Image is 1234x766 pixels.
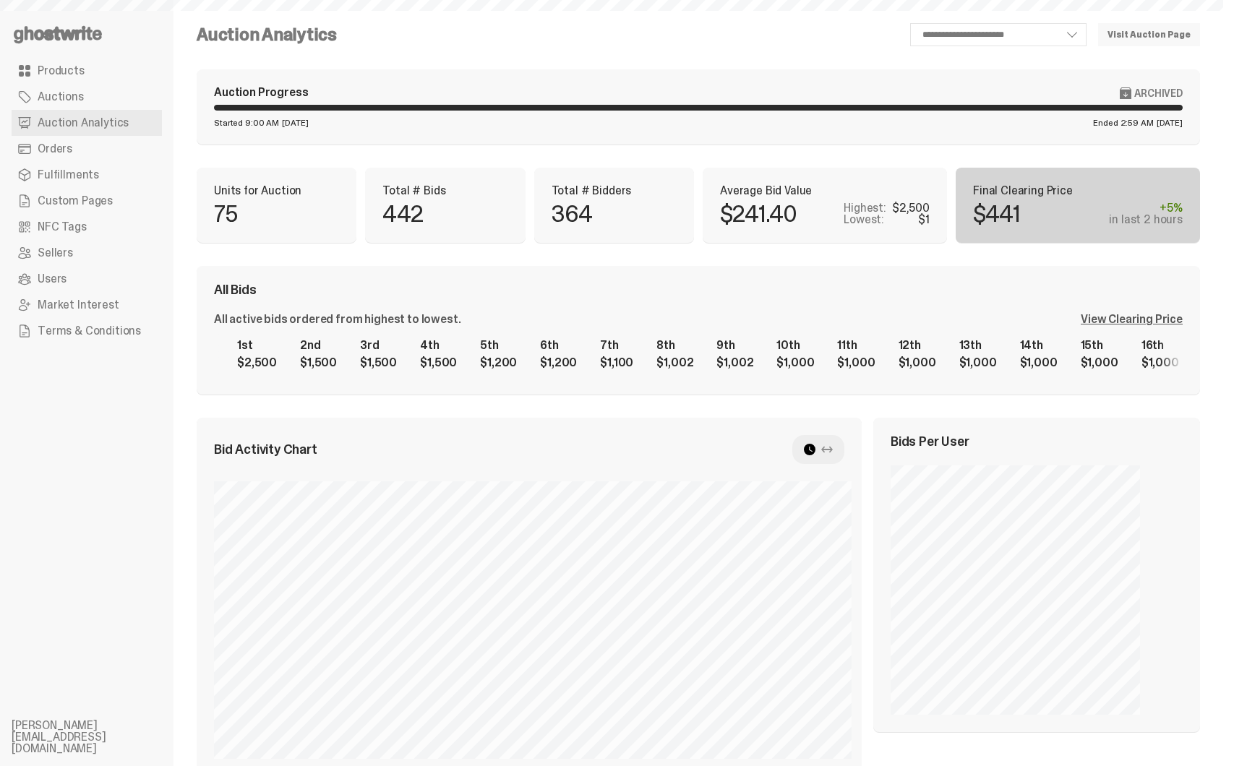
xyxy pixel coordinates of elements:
[656,340,693,351] div: 8th
[1081,340,1118,351] div: 15th
[12,266,162,292] a: Users
[12,136,162,162] a: Orders
[720,202,797,225] p: $241.40
[237,357,277,369] div: $2,500
[1141,340,1179,351] div: 16th
[360,357,397,369] div: $1,500
[420,340,457,351] div: 4th
[1157,119,1183,127] span: [DATE]
[1134,87,1183,99] span: Archived
[300,340,337,351] div: 2nd
[1081,357,1118,369] div: $1,000
[12,318,162,344] a: Terms & Conditions
[973,202,1020,225] p: $441
[480,340,517,351] div: 5th
[12,188,162,214] a: Custom Pages
[1081,314,1183,325] div: View Clearing Price
[540,340,577,351] div: 6th
[12,84,162,110] a: Auctions
[959,357,997,369] div: $1,000
[12,292,162,318] a: Market Interest
[656,357,693,369] div: $1,002
[600,357,633,369] div: $1,100
[214,314,460,325] div: All active bids ordered from highest to lowest.
[38,221,87,233] span: NFC Tags
[214,87,308,99] div: Auction Progress
[899,357,936,369] div: $1,000
[1020,357,1058,369] div: $1,000
[844,202,886,214] p: Highest:
[38,195,113,207] span: Custom Pages
[1109,214,1183,225] div: in last 2 hours
[197,26,337,43] h4: Auction Analytics
[38,65,85,77] span: Products
[1020,340,1058,351] div: 14th
[480,357,517,369] div: $1,200
[844,214,884,225] p: Lowest:
[12,720,185,754] li: [PERSON_NAME][EMAIL_ADDRESS][DOMAIN_NAME]
[716,357,753,369] div: $1,002
[918,214,930,225] div: $1
[12,162,162,188] a: Fulfillments
[12,58,162,84] a: Products
[720,185,930,197] p: Average Bid Value
[382,202,423,225] p: 442
[837,340,875,351] div: 11th
[282,119,308,127] span: [DATE]
[38,325,141,337] span: Terms & Conditions
[1109,202,1183,214] div: +5%
[552,185,677,197] p: Total # Bidders
[237,340,277,351] div: 1st
[214,185,339,197] p: Units for Auction
[214,443,317,456] span: Bid Activity Chart
[837,357,875,369] div: $1,000
[892,202,930,214] div: $2,500
[552,202,593,225] p: 364
[300,357,337,369] div: $1,500
[600,340,633,351] div: 7th
[38,299,119,311] span: Market Interest
[1141,357,1179,369] div: $1,000
[214,202,237,225] p: 75
[214,283,257,296] span: All Bids
[959,340,997,351] div: 13th
[38,247,73,259] span: Sellers
[360,340,397,351] div: 3rd
[891,435,969,448] span: Bids Per User
[899,340,936,351] div: 12th
[776,357,814,369] div: $1,000
[38,143,72,155] span: Orders
[38,169,99,181] span: Fulfillments
[12,110,162,136] a: Auction Analytics
[38,117,129,129] span: Auction Analytics
[1098,23,1200,46] a: Visit Auction Page
[973,185,1183,197] p: Final Clearing Price
[420,357,457,369] div: $1,500
[12,214,162,240] a: NFC Tags
[1093,119,1153,127] span: Ended 2:59 AM
[12,240,162,266] a: Sellers
[776,340,814,351] div: 10th
[214,119,279,127] span: Started 9:00 AM
[38,273,67,285] span: Users
[382,185,507,197] p: Total # Bids
[716,340,753,351] div: 9th
[38,91,84,103] span: Auctions
[540,357,577,369] div: $1,200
